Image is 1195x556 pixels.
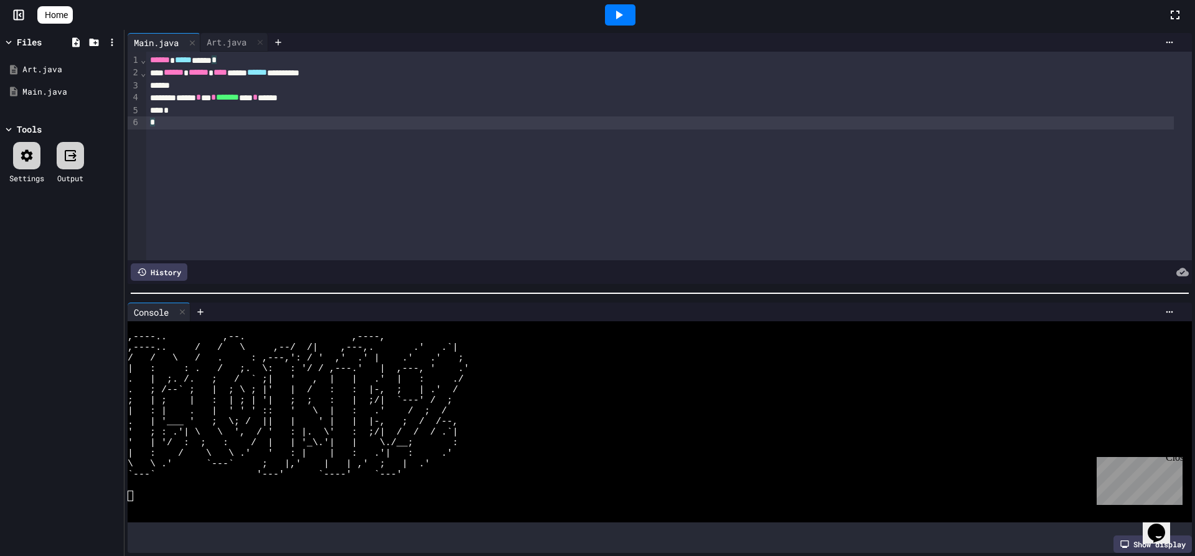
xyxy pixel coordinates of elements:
[128,306,175,319] div: Console
[128,385,458,395] span: . ; /--` ; | ; \ ; |' | / : : |-, ; | .' /
[128,395,452,406] span: ; | ; | : | ; | '| ; ; : | ;/| `---' / ;
[128,67,140,79] div: 2
[131,263,187,281] div: History
[128,469,402,480] span: `---` '---' `----' `---'
[22,64,119,76] div: Art.java
[128,406,447,417] span: | : | . | ' ' ' :: ' \ | : .' / ; /
[128,80,140,92] div: 3
[57,172,83,184] div: Output
[140,55,146,65] span: Fold line
[45,9,68,21] span: Home
[200,33,268,52] div: Art.java
[128,342,458,353] span: ,----.. / / \ ,--/ /| ,---,. .' .`|
[5,5,86,79] div: Chat with us now!Close
[128,448,452,459] span: | : / \ \ .' ' : | | : .'| : .'
[128,459,430,469] span: \ \ .' `---` ; |,' | | ,' ; | .'
[128,438,458,448] span: ' | '/ : ; : / | | '_\.'| | \./__; :
[128,105,140,117] div: 5
[128,417,458,427] span: . | '___ ' ; \; / || | ' | | |-, ; / /--,
[1092,452,1183,505] iframe: chat widget
[128,33,200,52] div: Main.java
[128,54,140,67] div: 1
[128,427,458,438] span: ' ; : .'| \ \ ', / ' : |. \' : ;/| / / / .`|
[128,36,185,49] div: Main.java
[17,35,42,49] div: Files
[22,86,119,98] div: Main.java
[9,172,44,184] div: Settings
[128,303,190,321] div: Console
[128,374,464,385] span: . | ;. /. ; / ` ;| ' , | | .' | : ./
[200,35,253,49] div: Art.java
[37,6,73,24] a: Home
[1113,535,1192,553] div: Show display
[140,68,146,78] span: Fold line
[128,353,464,364] span: / / \ / . : ,---,': / ' ,' .' | .' .' ;
[128,364,469,374] span: | : : . / ;. \: : '/ / ,---.' | ,---, ' .'
[128,116,140,129] div: 6
[128,92,140,104] div: 4
[1143,506,1183,544] iframe: chat widget
[128,332,385,342] span: ,----.. ,--. ,----,
[17,123,42,136] div: Tools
